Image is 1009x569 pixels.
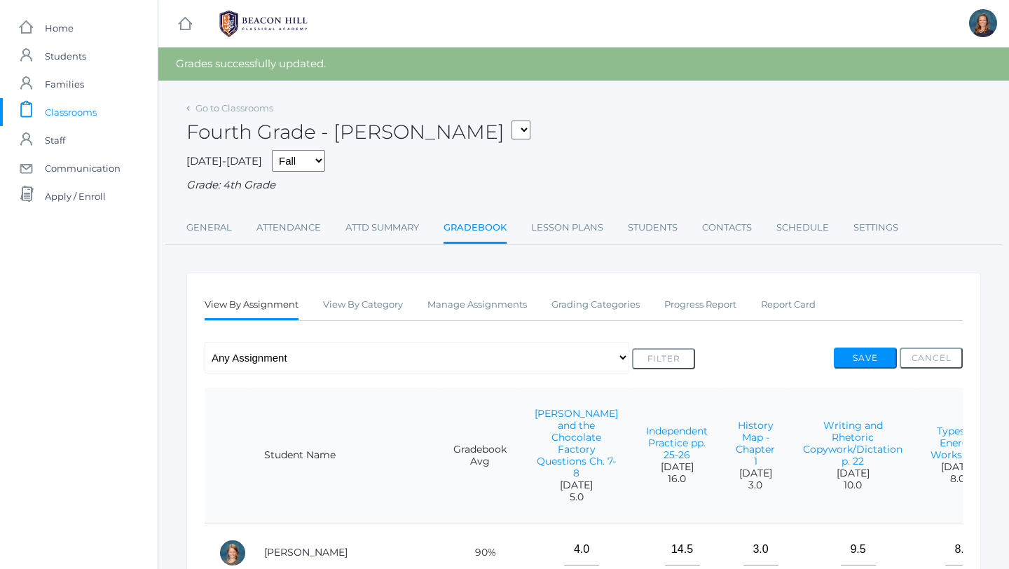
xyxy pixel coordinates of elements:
a: Attendance [256,214,321,242]
span: Students [45,42,86,70]
div: Grades successfully updated. [158,48,1009,81]
span: Apply / Enroll [45,182,106,210]
button: Save [834,348,897,369]
a: Report Card [761,291,816,319]
span: 16.0 [646,473,708,485]
a: History Map - Chapter 1 [736,419,775,467]
a: Lesson Plans [531,214,603,242]
th: Student Name [250,388,439,523]
span: Home [45,14,74,42]
a: Attd Summary [345,214,419,242]
div: Ellie Bradley [969,9,997,37]
a: Independent Practice pp. 25-26 [646,425,708,461]
a: Gradebook [444,214,507,244]
span: 3.0 [736,479,775,491]
span: 10.0 [803,479,902,491]
a: Writing and Rhetoric Copywork/Dictation p. 22 [803,419,902,467]
a: Progress Report [664,291,736,319]
span: [DATE] [736,467,775,479]
a: Types of Energy Worksheet [931,425,984,461]
span: Communication [45,154,121,182]
a: Manage Assignments [427,291,527,319]
a: Settings [853,214,898,242]
span: 8.0 [931,473,984,485]
img: 1_BHCALogos-05.png [211,6,316,41]
th: Gradebook Avg [439,388,521,523]
a: [PERSON_NAME] and the Chocolate Factory Questions Ch. 7-8 [535,407,618,479]
h2: Fourth Grade - [PERSON_NAME] [186,121,530,143]
a: Contacts [702,214,752,242]
span: 5.0 [535,491,618,503]
span: Families [45,70,84,98]
span: Classrooms [45,98,97,126]
a: Students [628,214,678,242]
a: Grading Categories [551,291,640,319]
button: Filter [632,348,695,369]
a: View By Assignment [205,291,298,321]
a: [PERSON_NAME] [264,546,348,558]
div: Grade: 4th Grade [186,177,981,193]
a: View By Category [323,291,403,319]
a: Go to Classrooms [195,102,273,114]
a: General [186,214,232,242]
span: [DATE] [931,461,984,473]
a: Schedule [776,214,829,242]
button: Cancel [900,348,963,369]
div: Amelia Adams [219,539,247,567]
span: [DATE] [535,479,618,491]
span: [DATE]-[DATE] [186,154,262,167]
span: Staff [45,126,65,154]
span: [DATE] [646,461,708,473]
span: [DATE] [803,467,902,479]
